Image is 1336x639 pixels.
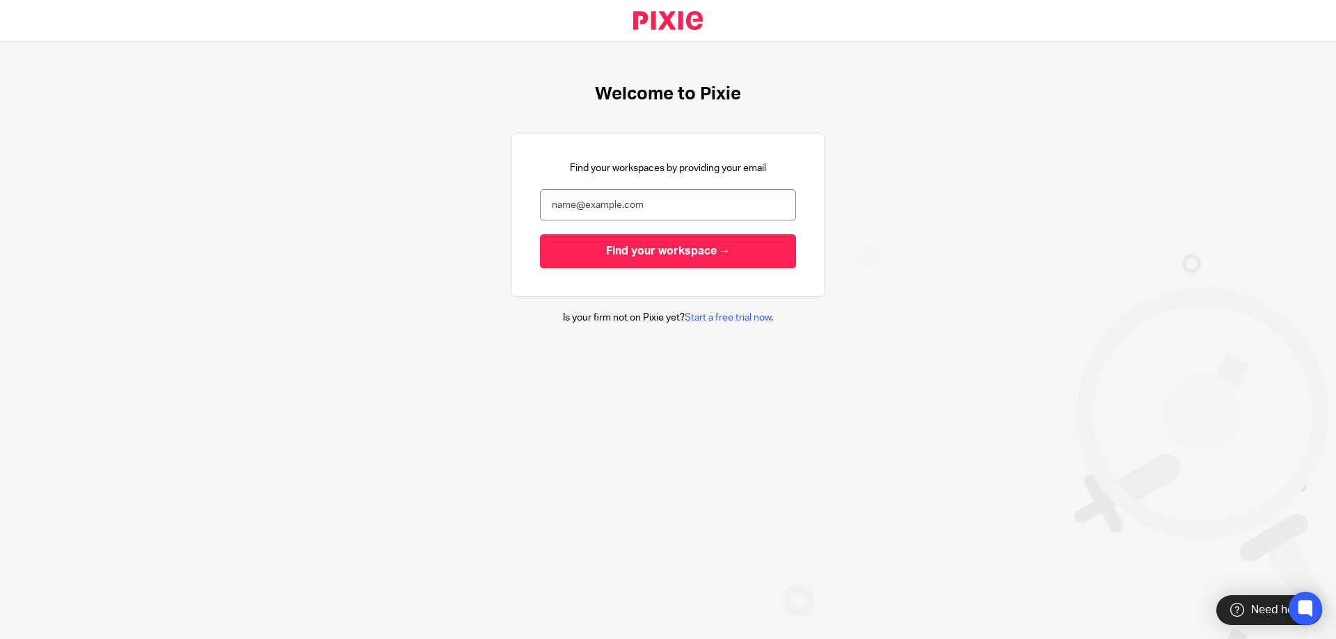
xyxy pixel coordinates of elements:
a: Start a free trial now [685,313,771,323]
div: Need help? [1216,595,1322,625]
input: Find your workspace → [540,234,796,268]
h1: Welcome to Pixie [595,83,741,105]
p: Find your workspaces by providing your email [570,161,766,175]
p: Is your firm not on Pixie yet? . [563,311,773,325]
input: name@example.com [540,189,796,220]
